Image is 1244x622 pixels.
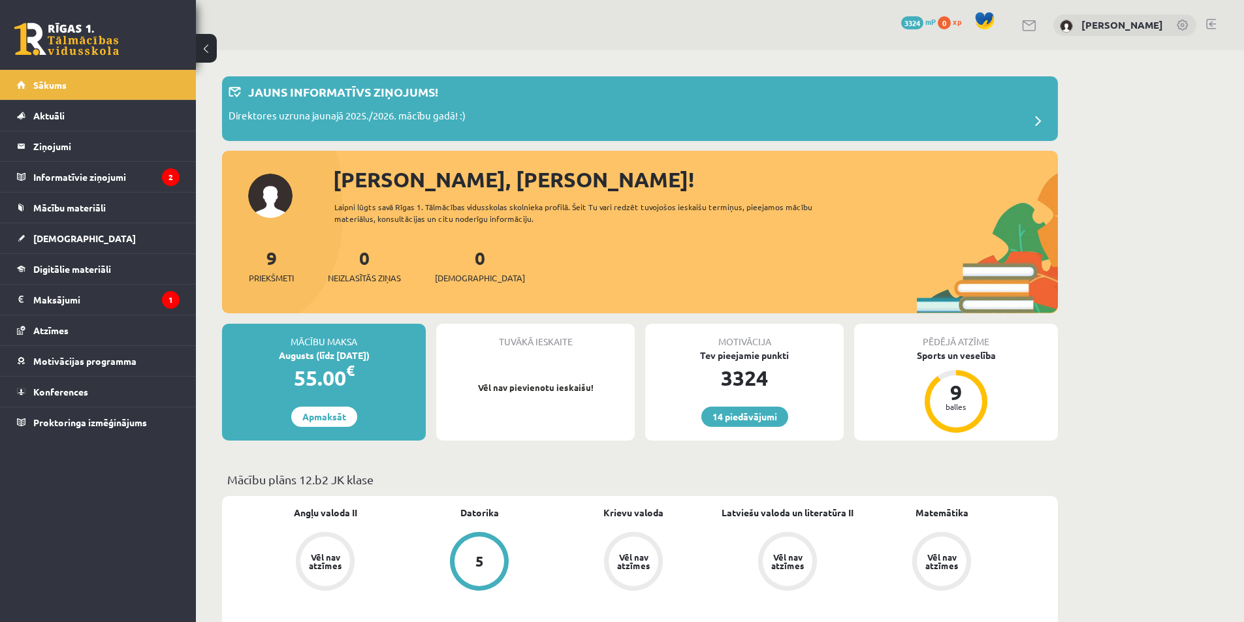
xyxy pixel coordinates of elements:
span: Motivācijas programma [33,355,136,367]
div: Vēl nav atzīmes [769,553,806,570]
div: Vēl nav atzīmes [307,553,343,570]
div: 9 [936,382,976,403]
div: Tuvākā ieskaite [436,324,635,349]
a: Matemātika [916,506,968,520]
img: Sigurds Kozlovskis [1060,20,1073,33]
span: [DEMOGRAPHIC_DATA] [33,232,136,244]
span: Konferences [33,386,88,397]
div: Laipni lūgts savā Rīgas 1. Tālmācības vidusskolas skolnieka profilā. Šeit Tu vari redzēt tuvojošo... [334,201,836,225]
span: Sākums [33,79,67,91]
span: Digitālie materiāli [33,263,111,275]
div: 3324 [645,362,844,394]
span: Priekšmeti [249,272,294,285]
a: Latviešu valoda un literatūra II [722,506,853,520]
p: Direktores uzruna jaunajā 2025./2026. mācību gadā! :) [229,108,466,127]
span: Proktoringa izmēģinājums [33,416,147,428]
a: Jauns informatīvs ziņojums! Direktores uzruna jaunajā 2025./2026. mācību gadā! :) [229,83,1051,134]
div: Motivācija [645,324,844,349]
a: Krievu valoda [603,506,663,520]
span: [DEMOGRAPHIC_DATA] [435,272,525,285]
a: Ziņojumi [17,131,180,161]
legend: Informatīvie ziņojumi [33,162,180,192]
a: 9Priekšmeti [249,246,294,285]
span: Atzīmes [33,324,69,336]
p: Vēl nav pievienotu ieskaišu! [443,381,628,394]
a: Apmaksāt [291,407,357,427]
a: Rīgas 1. Tālmācības vidusskola [14,23,119,55]
div: Tev pieejamie punkti [645,349,844,362]
a: 0[DEMOGRAPHIC_DATA] [435,246,525,285]
span: xp [953,16,961,27]
div: Vēl nav atzīmes [923,553,960,570]
a: Sports un veselība 9 balles [854,349,1058,435]
div: Mācību maksa [222,324,426,349]
div: [PERSON_NAME], [PERSON_NAME]! [333,164,1058,195]
div: Augusts (līdz [DATE]) [222,349,426,362]
div: 5 [475,554,484,568]
i: 2 [162,168,180,186]
span: 0 [938,16,951,29]
a: [DEMOGRAPHIC_DATA] [17,223,180,253]
a: Sākums [17,70,180,100]
a: Konferences [17,377,180,407]
a: Vēl nav atzīmes [248,532,402,593]
a: Datorika [460,506,499,520]
a: 5 [402,532,556,593]
span: Mācību materiāli [33,202,106,213]
a: Maksājumi1 [17,285,180,315]
a: Motivācijas programma [17,346,180,376]
a: [PERSON_NAME] [1081,18,1163,31]
a: 0 xp [938,16,968,27]
a: Proktoringa izmēģinājums [17,407,180,437]
a: Atzīmes [17,315,180,345]
a: Angļu valoda II [294,506,357,520]
span: Aktuāli [33,110,65,121]
a: Informatīvie ziņojumi2 [17,162,180,192]
span: Neizlasītās ziņas [328,272,401,285]
div: Sports un veselība [854,349,1058,362]
legend: Maksājumi [33,285,180,315]
a: 14 piedāvājumi [701,407,788,427]
a: Vēl nav atzīmes [865,532,1019,593]
div: balles [936,403,976,411]
span: € [346,361,355,380]
a: 0Neizlasītās ziņas [328,246,401,285]
a: 3324 mP [901,16,936,27]
div: Vēl nav atzīmes [615,553,652,570]
a: Aktuāli [17,101,180,131]
span: mP [925,16,936,27]
a: Vēl nav atzīmes [556,532,710,593]
a: Digitālie materiāli [17,254,180,284]
p: Jauns informatīvs ziņojums! [248,83,438,101]
legend: Ziņojumi [33,131,180,161]
i: 1 [162,291,180,309]
a: Mācību materiāli [17,193,180,223]
a: Vēl nav atzīmes [710,532,865,593]
div: 55.00 [222,362,426,394]
span: 3324 [901,16,923,29]
div: Pēdējā atzīme [854,324,1058,349]
p: Mācību plāns 12.b2 JK klase [227,471,1053,488]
